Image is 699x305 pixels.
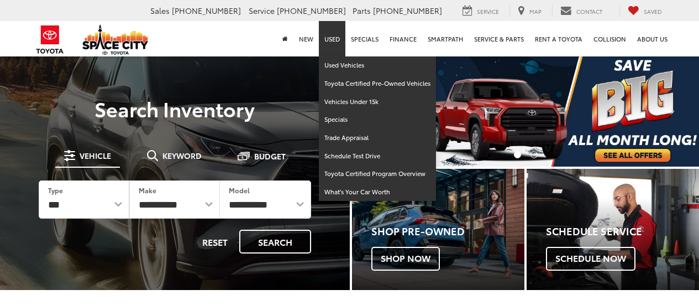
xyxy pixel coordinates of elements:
span: Schedule Now [546,247,635,270]
button: Search [239,230,311,254]
label: Type [48,185,63,195]
a: Shop Pre-Owned Shop Now [352,169,524,290]
a: Schedule Service Schedule Now [527,169,699,290]
span: Map [529,7,542,15]
span: [PHONE_NUMBER] [172,5,241,16]
span: Saved [644,7,662,15]
a: New [293,21,319,56]
a: Map [509,5,550,17]
span: [PHONE_NUMBER] [277,5,346,16]
span: Vehicle [80,152,111,159]
h3: Search Inventory [23,97,327,120]
img: Toyota [29,22,71,58]
span: Shop Now [371,247,440,270]
div: Toyota [352,169,524,290]
a: Home [277,21,293,56]
span: Sales [150,5,170,16]
span: [PHONE_NUMBER] [373,5,442,16]
a: Toyota Certified Program Overview [319,165,436,183]
a: Finance [384,21,422,56]
span: Contact [576,7,602,15]
button: Click to view next picture. [647,77,699,144]
a: What's Your Car Worth [319,183,436,201]
span: Service [477,7,499,15]
a: Contact [552,5,611,17]
button: Reset [193,230,237,254]
span: Service [249,5,275,16]
a: Specials [319,111,436,129]
a: Specials [345,21,384,56]
span: Budget [254,152,286,160]
a: Toyota Certified Pre-Owned Vehicles [319,75,436,93]
a: Vehicles Under 15k [319,93,436,111]
a: My Saved Vehicles [619,5,670,17]
a: About Us [632,21,673,56]
li: Go to slide number 2. [530,151,538,158]
a: Collision [588,21,632,56]
li: Go to slide number 1. [514,151,521,158]
a: Rent a Toyota [529,21,588,56]
img: Space City Toyota [82,24,149,55]
a: Service [454,5,507,17]
a: Used Vehicles [319,56,436,75]
a: Service & Parts [469,21,529,56]
h4: Schedule Service [546,226,699,237]
span: Keyword [162,152,202,159]
span: Parts [353,5,371,16]
label: Make [139,185,156,195]
a: Used [319,21,345,56]
a: SmartPath [422,21,469,56]
h4: Shop Pre-Owned [371,226,524,237]
a: Schedule Test Drive [319,147,436,166]
label: Model [229,185,250,195]
div: Toyota [527,169,699,290]
a: Trade Appraisal [319,129,436,147]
